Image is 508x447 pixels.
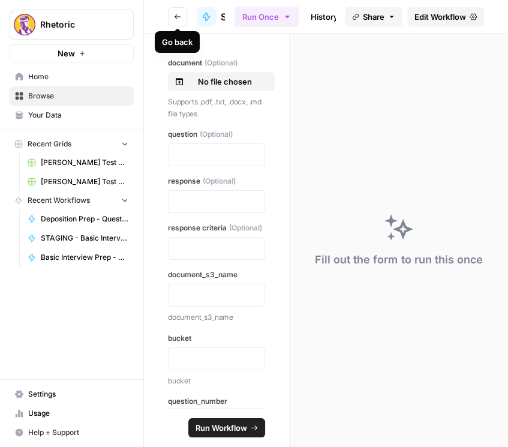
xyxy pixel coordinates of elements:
[168,311,265,323] p: document_s3_name
[168,96,265,119] p: Supports .pdf, .txt, .docx, .md file types
[28,91,128,101] span: Browse
[28,427,128,438] span: Help + Support
[168,129,265,140] label: question
[28,110,128,121] span: Your Data
[229,223,262,233] span: (Optional)
[203,176,236,187] span: (Optional)
[41,233,128,244] span: STAGING - Basic Interview Prep - Grading
[22,248,134,267] a: Basic Interview Prep - Question Creator
[168,375,265,387] p: bucket
[41,176,128,187] span: [PERSON_NAME] Test Workflow - SERP Overview Grid
[168,58,265,68] label: document
[10,135,134,153] button: Recent Grids
[188,418,265,437] button: Run Workflow
[10,106,134,125] a: Your Data
[363,11,384,23] span: Share
[22,209,134,229] a: Deposition Prep - Question Creator
[22,172,134,191] a: [PERSON_NAME] Test Workflow - SERP Overview Grid
[168,72,275,91] button: No file chosen
[10,191,134,209] button: Recent Workflows
[196,422,247,434] span: Run Workflow
[28,389,128,400] span: Settings
[41,157,128,168] span: [PERSON_NAME] Test Workflow - Copilot Example Grid
[315,251,482,268] div: Fill out the form to run this once
[162,36,193,48] div: Go back
[22,153,134,172] a: [PERSON_NAME] Test Workflow - Copilot Example Grid
[168,333,265,344] label: bucket
[28,139,71,149] span: Recent Grids
[10,404,134,423] a: Usage
[187,76,263,88] p: No file chosen
[168,223,265,233] label: response criteria
[168,176,265,187] label: response
[10,86,134,106] a: Browse
[22,229,134,248] a: STAGING - Basic Interview Prep - Grading
[14,14,35,35] img: Rhetoric Logo
[10,44,134,62] button: New
[197,7,225,26] a: STAGING - Basic Interview Prep - Grading
[41,252,128,263] span: Basic Interview Prep - Question Creator
[200,129,233,140] span: (Optional)
[168,269,265,280] label: document_s3_name
[303,7,345,26] a: History
[414,11,466,23] span: Edit Workflow
[407,7,484,26] a: Edit Workflow
[345,7,402,26] button: Share
[58,47,75,59] span: New
[28,71,128,82] span: Home
[28,195,90,206] span: Recent Workflows
[235,7,299,27] button: Run Once
[168,396,265,407] label: question_number
[10,67,134,86] a: Home
[221,10,225,24] span: STAGING - Basic Interview Prep - Grading
[40,19,113,31] span: Rhetoric
[10,423,134,442] button: Help + Support
[28,408,128,419] span: Usage
[10,385,134,404] a: Settings
[10,10,134,40] button: Workspace: Rhetoric
[41,214,128,224] span: Deposition Prep - Question Creator
[205,58,238,68] span: (Optional)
